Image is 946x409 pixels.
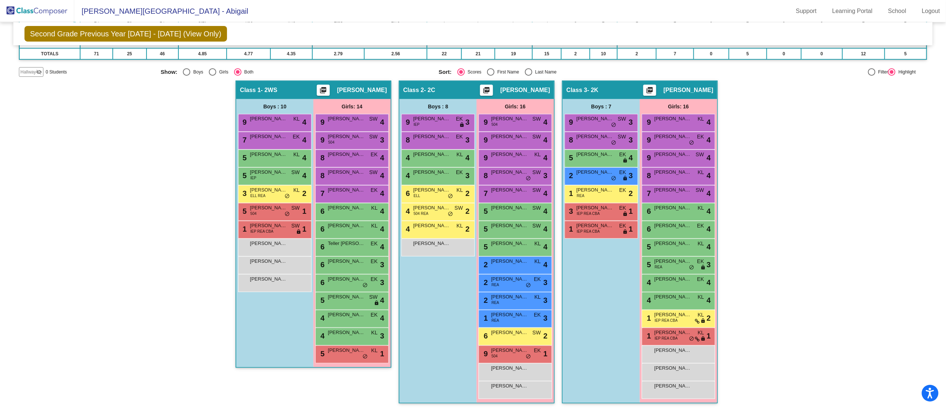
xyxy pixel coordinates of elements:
[250,168,287,176] span: [PERSON_NAME]
[413,168,450,176] span: [PERSON_NAME]
[371,222,378,230] span: KL
[882,5,912,17] a: School
[532,222,541,230] span: SW
[577,186,614,194] span: [PERSON_NAME]
[654,186,692,194] span: [PERSON_NAME]
[250,240,287,247] span: [PERSON_NAME]
[629,188,633,199] span: 2
[491,204,528,212] span: [PERSON_NAME]
[543,152,548,163] span: 4
[328,133,365,140] span: [PERSON_NAME]
[577,193,585,199] span: REA
[302,152,306,163] span: 4
[645,225,651,233] span: 6
[535,258,541,265] span: KL
[482,207,488,215] span: 5
[827,5,879,17] a: Learning Portal
[380,241,384,252] span: 4
[36,69,42,75] mat-icon: visibility_off
[457,151,463,158] span: KL
[543,241,548,252] span: 4
[577,133,614,140] span: [PERSON_NAME]
[380,134,384,145] span: 3
[380,277,384,288] span: 3
[697,258,704,265] span: EK
[227,48,270,59] td: 4.77
[293,115,300,123] span: KL
[190,69,203,75] div: Boys
[500,86,550,94] span: [PERSON_NAME]
[291,222,300,230] span: SW
[454,204,463,212] span: SW
[561,48,589,59] td: 2
[611,176,616,181] span: do_not_disturb_alt
[707,170,711,181] span: 4
[466,188,470,199] span: 2
[369,168,378,176] span: SW
[491,222,528,229] span: [PERSON_NAME]
[645,189,651,197] span: 7
[532,133,541,141] span: SW
[74,5,248,17] span: [PERSON_NAME][GEOGRAPHIC_DATA] - Abigail
[424,86,435,94] span: - 2C
[645,207,651,215] span: 6
[697,133,704,141] span: EK
[619,222,626,230] span: EK
[319,136,325,144] span: 9
[629,134,633,145] span: 3
[790,5,823,17] a: Support
[328,240,365,247] span: Teller [PERSON_NAME]
[465,69,482,75] div: Scores
[178,48,227,59] td: 4.85
[617,48,656,59] td: 2
[619,168,626,176] span: EK
[328,275,365,283] span: [PERSON_NAME]
[302,170,306,181] span: 4
[270,48,312,59] td: 4.35
[46,69,67,75] span: 0 Students
[448,211,453,217] span: do_not_disturb_alt
[404,207,410,215] span: 4
[543,277,548,288] span: 3
[697,275,704,283] span: EK
[241,154,247,162] span: 5
[414,122,420,127] span: IEP
[427,48,461,59] td: 22
[24,26,227,42] span: Second Grade Previous Year [DATE] - [DATE] (View Only)
[241,118,247,126] span: 9
[526,176,531,181] span: do_not_disturb_alt
[629,223,633,235] span: 1
[319,207,325,215] span: 6
[482,189,488,197] span: 7
[302,188,306,199] span: 2
[645,136,651,144] span: 9
[380,117,384,128] span: 4
[380,206,384,217] span: 4
[466,206,470,217] span: 2
[645,243,651,251] span: 5
[413,222,450,229] span: [PERSON_NAME]
[293,133,300,141] span: EK
[491,275,528,283] span: [PERSON_NAME]
[535,151,541,158] span: KL
[364,48,427,59] td: 2.56
[623,158,628,164] span: lock
[532,204,541,212] span: SW
[491,133,528,140] span: [PERSON_NAME]
[482,171,488,180] span: 8
[694,48,729,59] td: 0
[707,241,711,252] span: 4
[328,140,335,145] span: 504
[696,151,704,158] span: SW
[250,186,287,194] span: [PERSON_NAME]
[707,117,711,128] span: 4
[241,171,247,180] span: 5
[482,261,488,269] span: 2
[466,223,470,235] span: 2
[482,136,488,144] span: 9
[312,48,365,59] td: 2.79
[532,186,541,194] span: SW
[413,115,450,122] span: [PERSON_NAME]
[534,275,541,283] span: EK
[250,211,257,216] span: 504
